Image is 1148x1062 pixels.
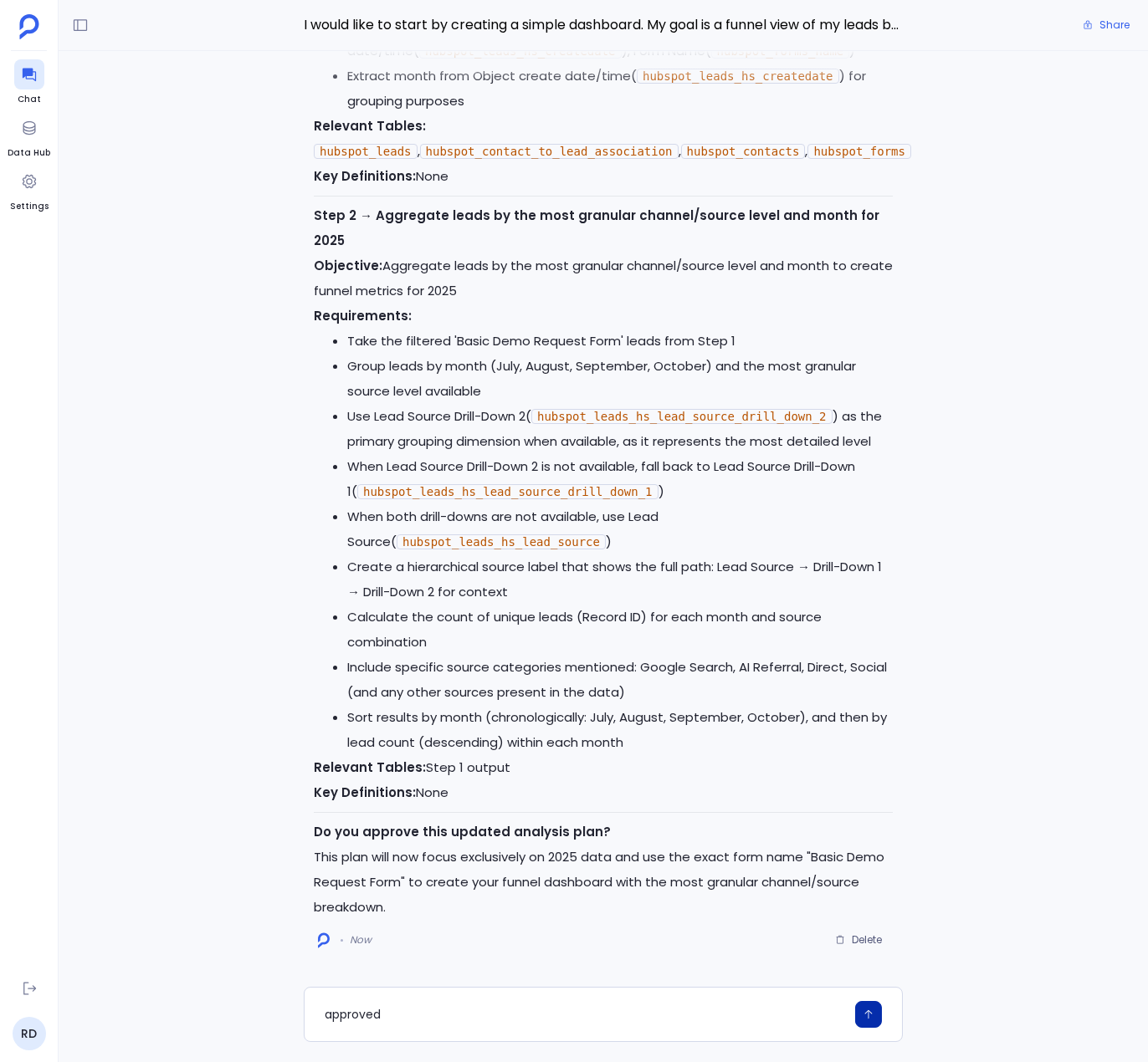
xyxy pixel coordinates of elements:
code: hubspot_leads_hs_lead_source_drill_down_1 [357,484,659,499]
strong: Requirements: [314,307,412,324]
code: hubspot_leads_hs_lead_source [397,534,606,549]
strong: Do you approve this updated analysis plan? [314,823,611,840]
li: Extract month from Object create date/time( ) for grouping purposes [347,64,893,114]
p: This plan will now focus exclusively on 2025 data and use the exact form name "Basic Demo Request... [314,845,893,920]
li: Sort results by month (chronologically: July, August, September, October), and then by lead count... [347,705,893,755]
code: hubspot_leads_hs_lead_source_drill_down_2 [531,409,833,424]
button: Delete [824,927,893,952]
li: Include specific source categories mentioned: Google Search, AI Referral, Direct, Social (and any... [347,655,893,705]
span: Now [350,933,372,947]
li: Create a hierarchical source label that shows the full path: Lead Source → Drill-Down 1 → Drill-D... [347,554,893,605]
textarea: approve [325,1006,845,1023]
a: Chat [14,59,44,106]
img: petavue logo [19,14,39,39]
strong: Step 2 → Aggregate leads by the most granular channel/source level and month for 2025 [314,207,879,249]
button: Share [1073,13,1140,37]
li: Group leads by month (July, August, September, October) and the most granular source level available [347,354,893,404]
span: Chat [14,93,44,106]
span: Share [1099,18,1130,32]
code: hubspot_contacts [681,144,806,159]
li: When both drill-downs are not available, use Lead Source( ) [347,504,893,554]
li: Calculate the count of unique leads (Record ID) for each month and source combination [347,605,893,655]
code: hubspot_leads [314,144,418,159]
strong: Objective: [314,257,382,274]
span: I would like to start by creating a simple dashboard. My goal is a funnel view of my leads by cha... [304,14,903,36]
code: hubspot_contact_to_lead_association [420,144,679,159]
strong: Key Definitions: [314,167,416,185]
p: None [314,164,893,189]
a: Data Hub [8,113,50,160]
li: Use Lead Source Drill-Down 2( ) as the primary grouping dimension when available, as it represent... [347,404,893,454]
p: , , , [314,114,893,164]
strong: Relevant Tables: [314,117,426,135]
p: Step 1 output [314,755,893,780]
span: Settings [10,200,49,213]
a: Settings [10,166,49,213]
p: Aggregate leads by the most granular channel/source level and month to create funnel metrics for ... [314,253,893,304]
li: Take the filtered 'Basic Demo Request Form' leads from Step 1 [347,329,893,354]
a: RD [13,1017,46,1050]
img: logo [318,932,330,948]
strong: Relevant Tables: [314,758,426,776]
li: When Lead Source Drill-Down 2 is not available, fall back to Lead Source Drill-Down 1( ) [347,454,893,504]
span: Data Hub [8,146,50,160]
span: Delete [852,933,882,947]
p: None [314,780,893,805]
code: hubspot_forms [807,144,911,159]
strong: Key Definitions: [314,784,416,801]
